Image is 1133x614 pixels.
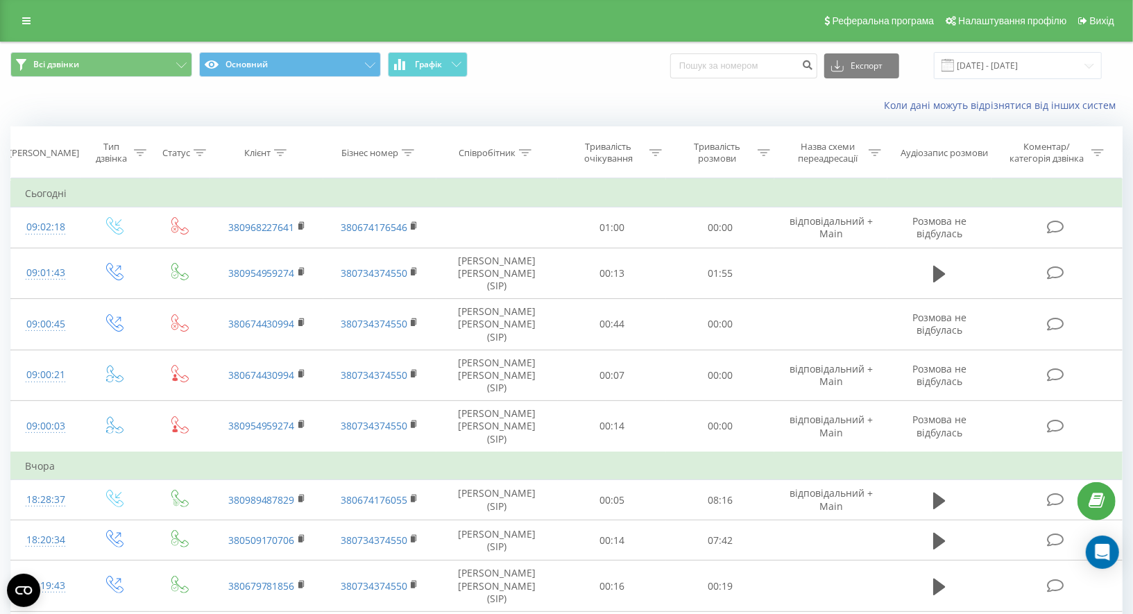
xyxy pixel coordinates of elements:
td: [PERSON_NAME] (SIP) [436,480,558,520]
button: Open CMP widget [7,574,40,607]
a: 380734374550 [341,579,407,592]
div: Назва схеми переадресації [791,141,865,164]
td: [PERSON_NAME] [PERSON_NAME] (SIP) [436,561,558,612]
a: Коли дані можуть відрізнятися вiд інших систем [884,99,1123,112]
a: 380674430994 [228,317,295,330]
div: Співробітник [459,147,516,159]
a: 380674430994 [228,368,295,382]
span: Розмова не відбулась [912,362,966,388]
button: Експорт [824,53,899,78]
a: 380989487829 [228,493,295,506]
span: Графік [415,60,442,69]
td: [PERSON_NAME] (SIP) [436,520,558,561]
div: 09:00:21 [25,361,67,389]
td: 00:00 [666,299,774,350]
div: Бізнес номер [341,147,398,159]
td: 00:00 [666,401,774,452]
td: [PERSON_NAME] [PERSON_NAME] (SIP) [436,401,558,452]
button: Всі дзвінки [10,52,192,77]
div: 09:00:45 [25,311,67,338]
div: Open Intercom Messenger [1086,536,1119,569]
span: Налаштування профілю [958,15,1066,26]
a: 380674176055 [341,493,407,506]
span: Розмова не відбулась [912,214,966,240]
a: 380679781856 [228,579,295,592]
span: Всі дзвінки [33,59,79,70]
div: 09:00:03 [25,413,67,440]
a: 380734374550 [341,419,407,432]
a: 380734374550 [341,317,407,330]
td: 08:16 [666,480,774,520]
td: 00:16 [558,561,666,612]
div: 18:19:43 [25,572,67,599]
td: [PERSON_NAME] [PERSON_NAME] (SIP) [436,350,558,401]
input: Пошук за номером [670,53,817,78]
div: 09:02:18 [25,214,67,241]
button: Основний [199,52,381,77]
td: 00:19 [666,561,774,612]
td: 00:44 [558,299,666,350]
div: Тип дзвінка [92,141,130,164]
div: Коментар/категорія дзвінка [1007,141,1088,164]
div: [PERSON_NAME] [9,147,79,159]
a: 380968227641 [228,221,295,234]
div: Аудіозапис розмови [901,147,988,159]
a: 380509170706 [228,534,295,547]
a: 380734374550 [341,368,407,382]
td: 00:05 [558,480,666,520]
td: 00:14 [558,520,666,561]
td: відповідальний + Main [774,401,887,452]
span: Вихід [1090,15,1114,26]
a: 380954959274 [228,266,295,280]
td: 00:00 [666,350,774,401]
span: Розмова не відбулась [912,413,966,438]
div: Тривалість очікування [572,141,646,164]
div: Статус [162,147,190,159]
div: 18:28:37 [25,486,67,513]
button: Графік [388,52,468,77]
td: 00:07 [558,350,666,401]
div: Клієнт [244,147,271,159]
td: [PERSON_NAME] [PERSON_NAME] (SIP) [436,299,558,350]
td: 00:00 [666,207,774,248]
td: 01:00 [558,207,666,248]
span: Реферальна програма [833,15,935,26]
span: Розмова не відбулась [912,311,966,336]
td: 00:14 [558,401,666,452]
a: 380674176546 [341,221,407,234]
a: 380734374550 [341,534,407,547]
td: [PERSON_NAME] [PERSON_NAME] (SIP) [436,248,558,299]
a: 380954959274 [228,419,295,432]
div: 18:20:34 [25,527,67,554]
div: 09:01:43 [25,259,67,287]
td: відповідальний + Main [774,207,887,248]
td: Вчора [11,452,1123,480]
td: 00:13 [558,248,666,299]
a: 380734374550 [341,266,407,280]
td: 01:55 [666,248,774,299]
td: Сьогодні [11,180,1123,207]
td: 07:42 [666,520,774,561]
td: відповідальний + Main [774,480,887,520]
div: Тривалість розмови [680,141,754,164]
td: відповідальний + Main [774,350,887,401]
